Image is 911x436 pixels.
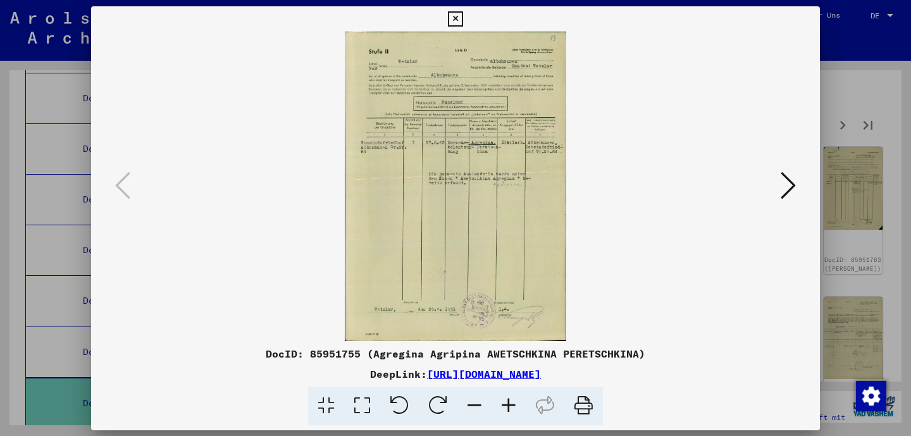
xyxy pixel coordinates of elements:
[134,32,777,341] img: 001.jpg
[427,368,541,380] a: [URL][DOMAIN_NAME]
[91,346,820,361] div: DocID: 85951755 (Agregina Agripina AWETSCHKINA PERETSCHKINA)
[855,380,886,411] div: Zustimmung ändern
[91,366,820,382] div: DeepLink:
[856,381,886,411] img: Zustimmung ändern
